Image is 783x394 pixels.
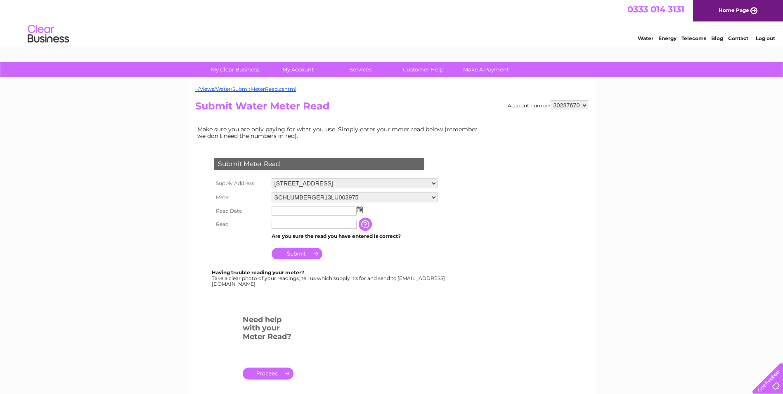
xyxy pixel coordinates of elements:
[326,62,395,77] a: Services
[756,35,775,41] a: Log out
[212,270,446,287] div: Take a clear photo of your readings, tell us which supply it's for and send to [EMAIL_ADDRESS][DO...
[27,21,69,47] img: logo.png
[728,35,748,41] a: Contact
[197,5,587,40] div: Clear Business is a trading name of Verastar Limited (registered in [GEOGRAPHIC_DATA] No. 3667643...
[638,35,653,41] a: Water
[212,218,270,231] th: Read
[212,269,304,275] b: Having trouble reading your meter?
[389,62,457,77] a: Customer Help
[212,176,270,190] th: Supply Address
[195,86,296,92] a: ~/Views/Water/SubmitMeterRead.cshtml
[681,35,706,41] a: Telecoms
[627,4,684,14] a: 0333 014 3131
[201,62,269,77] a: My Clear Business
[195,124,484,141] td: Make sure you are only paying for what you use. Simply enter your meter read below (remember we d...
[711,35,723,41] a: Blog
[243,368,293,380] a: .
[243,314,293,345] h3: Need help with your Meter Read?
[508,100,588,110] div: Account number
[212,204,270,218] th: Read Date
[264,62,332,77] a: My Account
[452,62,520,77] a: Make A Payment
[270,231,440,242] td: Are you sure the read you have entered is correct?
[195,100,588,116] h2: Submit Water Meter Read
[359,218,374,231] input: Information
[212,190,270,204] th: Meter
[658,35,677,41] a: Energy
[214,158,424,170] div: Submit Meter Read
[357,206,363,213] img: ...
[272,248,322,259] input: Submit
